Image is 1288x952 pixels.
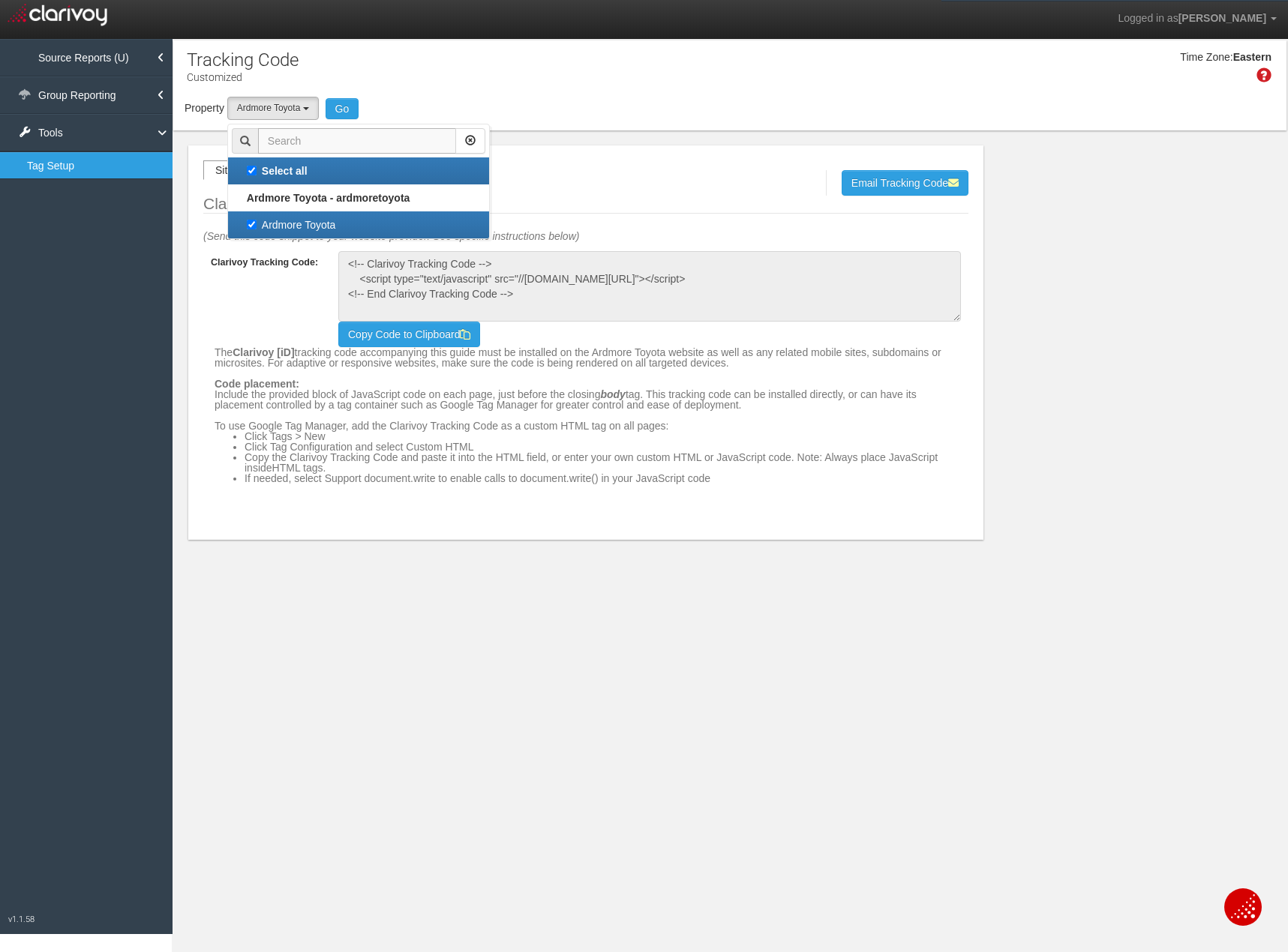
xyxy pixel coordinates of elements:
[245,473,957,483] li: If needed, select Support document.write to enable calls to document.write() in your JavaScript code
[187,65,299,85] p: Customized
[326,98,359,119] button: Go
[247,166,257,175] input: Select all
[1178,12,1266,24] span: [PERSON_NAME]
[1233,50,1271,65] div: Eastern
[338,251,961,322] textarea: <script></script>
[187,50,299,70] h1: Tracking Code
[600,388,625,400] strong: body
[245,442,957,452] li: Click Tag Configuration and select Custom HTML
[215,378,299,390] strong: Code placement:
[258,128,456,154] input: Search
[228,211,489,238] a: Ardmore Toyota
[1118,12,1178,24] span: Logged in as
[247,192,410,204] b: Ardmore Toyota - ardmoretoyota
[1106,1,1288,37] a: Logged in as[PERSON_NAME]
[227,97,319,120] button: Ardmore Toyota
[237,103,301,113] span: Ardmore Toyota
[215,262,957,483] div: The tracking code accompanying this guide must be installed on the Ardmore Toyota website as well...
[232,215,485,235] label: Ardmore Toyota
[233,346,294,358] strong: Clarivoy [iD]
[842,170,968,196] button: Email Tracking Code
[1175,50,1232,65] div: Time Zone:
[228,184,489,211] a: Ardmore Toyota - ardmoretoyota
[338,322,480,347] button: Copy Code to Clipboard
[203,160,245,180] div: Site
[203,196,968,214] legend: Clarivoy Tracking Code
[228,157,489,184] a: Select all
[203,230,579,242] em: (Send this code snippet to your website provider. See specific instructions below)
[232,161,485,181] label: Select all
[245,452,957,473] li: Copy the Clarivoy Tracking Code and paste it into the HTML field, or enter your own custom HTML o...
[245,431,957,442] li: Click Tags > New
